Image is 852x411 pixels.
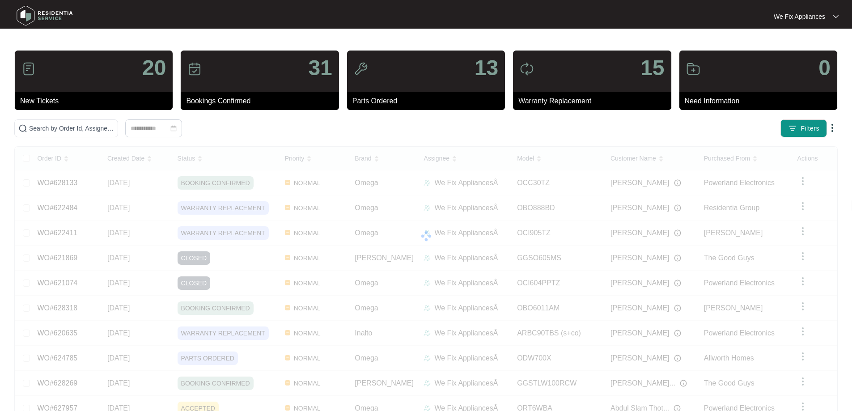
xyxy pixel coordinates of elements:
[186,96,339,106] p: Bookings Confirmed
[833,14,839,19] img: dropdown arrow
[187,62,202,76] img: icon
[475,57,498,79] p: 13
[818,57,831,79] p: 0
[685,96,837,106] p: Need Information
[18,124,27,133] img: search-icon
[20,96,173,106] p: New Tickets
[352,96,505,106] p: Parts Ordered
[21,62,36,76] img: icon
[520,62,534,76] img: icon
[308,57,332,79] p: 31
[29,123,114,133] input: Search by Order Id, Assignee Name, Customer Name, Brand and Model
[142,57,166,79] p: 20
[780,119,827,137] button: filter iconFilters
[518,96,671,106] p: Warranty Replacement
[13,2,76,29] img: residentia service logo
[774,12,825,21] p: We Fix Appliances
[354,62,368,76] img: icon
[801,124,819,133] span: Filters
[788,124,797,133] img: filter icon
[640,57,664,79] p: 15
[686,62,700,76] img: icon
[827,123,838,133] img: dropdown arrow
